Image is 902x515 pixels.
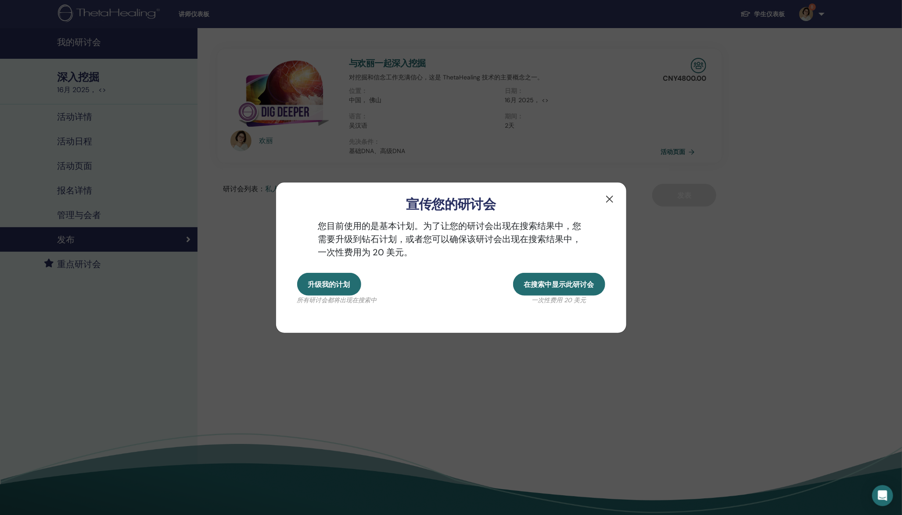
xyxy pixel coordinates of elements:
[297,296,377,305] p: 所有研讨会都将出现在搜索中
[524,280,594,289] span: 在搜索中显示此研讨会
[513,296,605,305] p: 一次性费用 20 美元
[297,273,361,296] button: 升级我的计划
[513,273,605,296] button: 在搜索中显示此研讨会
[290,197,612,212] h3: 宣传您的研讨会
[297,219,605,259] p: 您目前使用的是基本计划。为了让您的研讨会出现在搜索结果中，您需要升级到钻石计划，或者您可以确保该研讨会出现在搜索结果中，一次性费用为 20 美元。
[308,280,350,289] span: 升级我的计划
[872,485,893,506] div: 打开对讲信使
